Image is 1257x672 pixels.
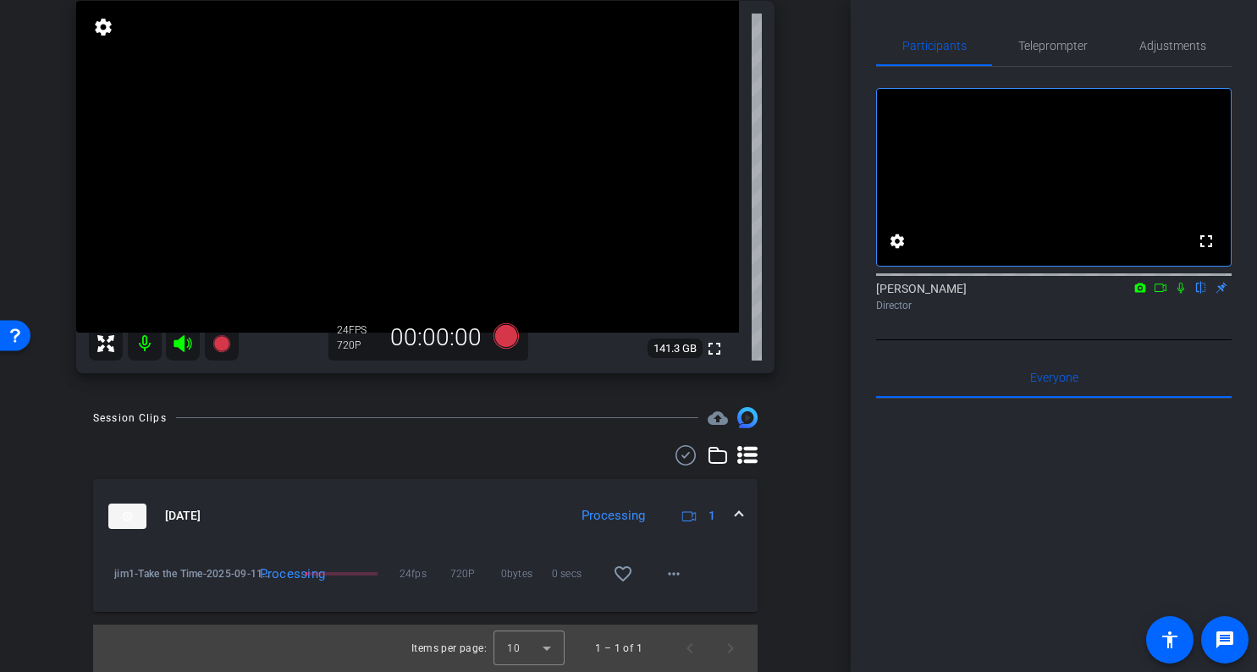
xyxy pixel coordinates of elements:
[379,323,493,352] div: 00:00:00
[573,506,653,526] div: Processing
[708,507,715,525] span: 1
[595,640,642,657] div: 1 – 1 of 1
[93,554,758,612] div: thumb-nail[DATE]Processing1
[93,410,167,427] div: Session Clips
[411,640,487,657] div: Items per page:
[664,564,684,584] mat-icon: more_horiz
[704,339,725,359] mat-icon: fullscreen
[501,565,552,582] span: 0bytes
[710,628,751,669] button: Next page
[1018,40,1088,52] span: Teleprompter
[349,324,367,336] span: FPS
[1191,279,1211,295] mat-icon: flip
[887,231,907,251] mat-icon: settings
[114,565,272,582] span: jim1-Take the Time-2025-09-11-11-04-46-301-0
[552,565,603,582] span: 0 secs
[337,339,379,352] div: 720P
[648,339,703,359] span: 141.3 GB
[400,565,450,582] span: 24fps
[613,564,633,584] mat-icon: favorite_border
[670,628,710,669] button: Previous page
[165,507,201,525] span: [DATE]
[876,298,1232,313] div: Director
[1139,40,1206,52] span: Adjustments
[876,280,1232,313] div: [PERSON_NAME]
[708,408,728,428] mat-icon: cloud_upload
[737,407,758,427] img: Session clips
[450,565,501,582] span: 720P
[902,40,967,52] span: Participants
[251,565,300,582] div: Processing
[708,408,728,428] span: Destinations for your clips
[93,479,758,554] mat-expansion-panel-header: thumb-nail[DATE]Processing1
[1196,231,1216,251] mat-icon: fullscreen
[1160,630,1180,650] mat-icon: accessibility
[91,17,115,37] mat-icon: settings
[1215,630,1235,650] mat-icon: message
[337,323,379,337] div: 24
[1030,372,1078,383] span: Everyone
[108,504,146,529] img: thumb-nail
